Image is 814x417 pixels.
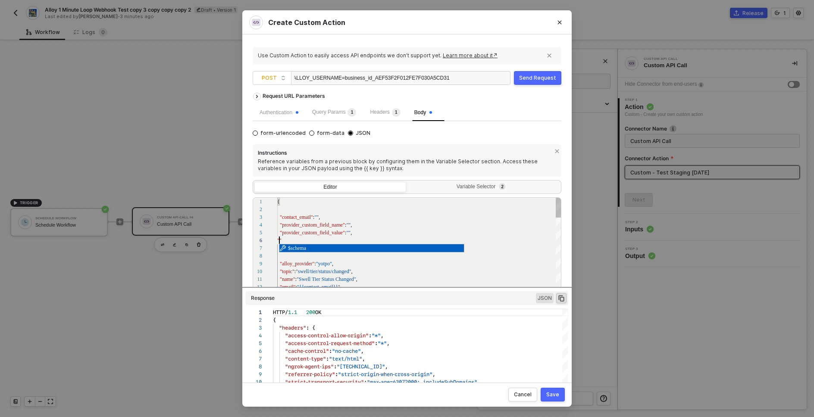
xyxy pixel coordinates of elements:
sup: 1 [392,108,401,117]
span: Query Params [312,109,356,115]
span: , [381,331,384,339]
span: , [387,339,390,347]
sup: 1 [348,108,356,117]
span: "[TECHNICAL_ID]" [337,362,385,370]
span: form-data [314,130,344,137]
div: 8 [246,363,262,370]
span: , [477,378,480,386]
span: 2 [501,184,504,189]
span: : [294,268,296,274]
span: form-urlencoded [258,130,306,137]
span: "{{contact_email}}" [297,284,340,290]
span: ?ALLOY_USERNAME=business_id_AEF53F2F012FE7F030A5CD31 [290,75,450,81]
div: 8 [249,252,262,260]
div: 10 [246,378,262,386]
div: 7 [249,244,262,252]
button: Save [541,388,565,401]
span: "Swell Tier Status Changed" [297,276,356,282]
span: "cache-control" [285,347,329,355]
span: 1.1 [288,308,297,316]
span: "strict-transport-security" [285,378,364,386]
div: Save [546,391,559,398]
span: "headers" [279,324,306,332]
span: "referrer-policy" [285,370,335,378]
span: " [279,237,282,243]
span: "access-control-allow-origin" [285,331,369,339]
div: Use Custom Action to easily access API endpoints we don’t support yet. [258,52,543,59]
div: Authentication [260,109,298,117]
span: : [345,222,346,228]
span: : [334,362,337,370]
span: HTTP/ [273,308,288,316]
div: [URL][DOMAIN_NAME] [294,72,450,85]
span: " [277,237,279,243]
sup: 2 [499,183,506,190]
span: , [351,268,353,274]
span: , [340,284,341,290]
span: , [319,214,320,220]
span: JSON [536,293,554,303]
span: : [314,261,316,267]
span: Headers [370,109,400,115]
span: "content-type" [285,355,326,363]
div: Suggest [279,244,464,253]
div: 6 [249,237,262,244]
span: icon-arrow-right [254,95,260,99]
div: 6 [246,347,262,355]
span: "max-age=63072000; includeSubDomains" [367,378,477,386]
span: icon-close [554,149,561,154]
div: 4 [246,332,262,339]
span: : [295,284,297,290]
span: "access-control-request-method" [285,339,375,347]
span: icon-copy-paste [557,294,565,302]
div: Create Custom Action [249,16,565,29]
div: 9 [246,370,262,378]
button: Cancel [508,388,537,401]
div: $schema [279,244,464,252]
div: 5 [249,229,262,237]
span: "name" [280,276,295,282]
span: , [351,222,352,228]
span: "" [346,230,351,236]
span: , [361,347,364,355]
button: Send Request [514,71,561,85]
div: Variable Selector [413,184,553,190]
span: , [432,370,435,378]
span: : [313,214,314,220]
img: integration-icon [252,18,260,27]
span: "alloy_provider" [280,261,314,267]
span: : [375,339,378,347]
div: 2 [249,205,262,213]
div: 3 [249,213,262,221]
span: "topic" [280,268,294,274]
span: "text/html" [329,355,362,363]
span: "" [346,222,351,228]
span: , [362,355,365,363]
span: : [329,347,332,355]
span: "provider_custom_field_value" [280,230,345,236]
span: { [277,199,280,205]
span: : { [306,324,315,332]
textarea: Editor content;Press Alt+F1 for Accessibility Options. [279,237,280,244]
div: Request URL Parameters [258,88,329,104]
span: , [385,362,388,370]
span: : [369,331,372,339]
span: "swell/tier/status/changed" [296,268,351,274]
span: 200 [306,308,315,316]
span: "yotpo" [316,261,332,267]
span: : [364,378,367,386]
span: Instructions [258,149,551,158]
div: 1 [249,198,262,205]
span: 1 [395,110,398,115]
span: , [332,261,333,267]
div: 9 [249,260,262,268]
span: , [351,230,352,236]
div: 4 [249,221,262,229]
a: Learn more about it↗ [443,52,498,59]
span: JSON [353,130,370,137]
span: "contact_email" [280,214,313,220]
div: 1 [246,308,262,316]
div: Cancel [514,391,532,398]
span: POST [262,72,286,84]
